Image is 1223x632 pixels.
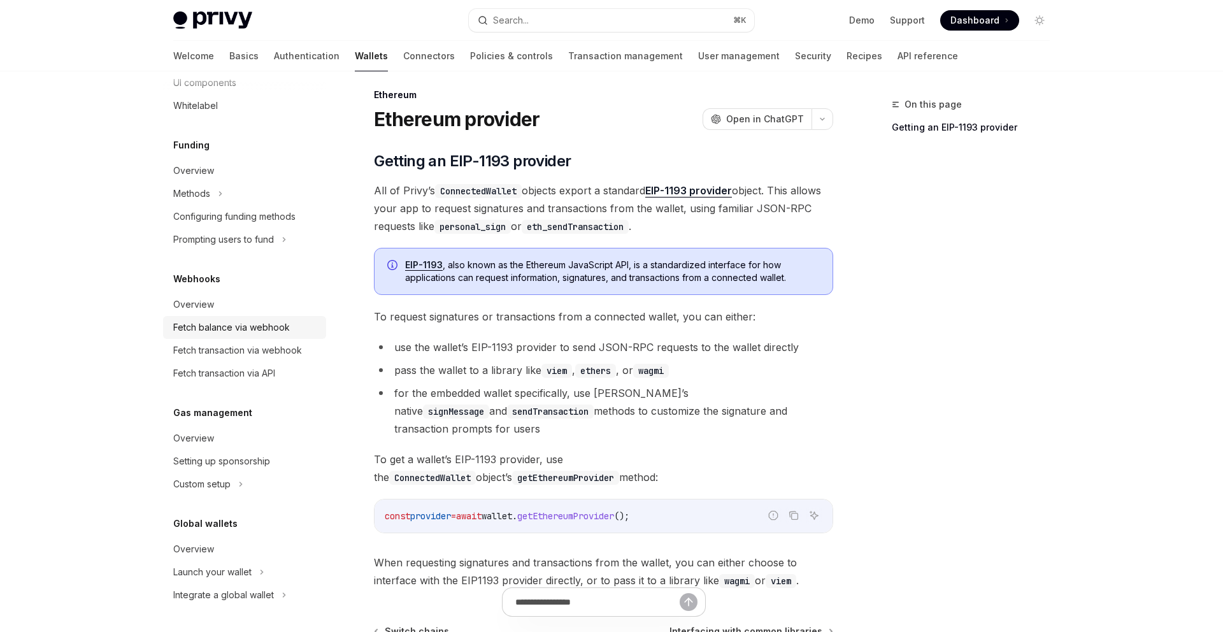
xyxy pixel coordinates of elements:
[892,117,1060,138] a: Getting an EIP-1193 provider
[405,259,443,271] a: EIP-1193
[405,259,820,284] span: , also known as the Ethereum JavaScript API, is a standardized interface for how applications can...
[163,205,326,228] a: Configuring funding methods
[512,471,619,485] code: getEthereumProvider
[385,510,410,522] span: const
[173,564,252,580] div: Launch your wallet
[1029,10,1050,31] button: Toggle dark mode
[469,9,754,32] button: Search...⌘K
[163,362,326,385] a: Fetch transaction via API
[795,41,831,71] a: Security
[173,343,302,358] div: Fetch transaction via webhook
[173,454,270,469] div: Setting up sponsorship
[719,574,755,588] code: wagmi
[163,94,326,117] a: Whitelabel
[374,308,833,326] span: To request signatures or transactions from a connected wallet, you can either:
[173,209,296,224] div: Configuring funding methods
[568,41,683,71] a: Transaction management
[703,108,812,130] button: Open in ChatGPT
[493,13,529,28] div: Search...
[765,507,782,524] button: Report incorrect code
[785,507,802,524] button: Copy the contents from the code block
[229,41,259,71] a: Basics
[374,450,833,486] span: To get a wallet’s EIP-1193 provider, use the object’s method:
[374,151,571,171] span: Getting an EIP-1193 provider
[950,14,999,27] span: Dashboard
[507,405,594,419] code: sendTransaction
[374,361,833,379] li: pass the wallet to a library like , , or
[482,510,512,522] span: wallet
[766,574,796,588] code: viem
[633,364,669,378] code: wagmi
[898,41,958,71] a: API reference
[847,41,882,71] a: Recipes
[890,14,925,27] a: Support
[173,405,252,420] h5: Gas management
[389,471,476,485] code: ConnectedWallet
[374,384,833,438] li: for the embedded wallet specifically, use [PERSON_NAME]’s native and methods to customize the sig...
[614,510,629,522] span: ();
[435,184,522,198] code: ConnectedWallet
[541,364,572,378] code: viem
[451,510,456,522] span: =
[387,260,400,273] svg: Info
[163,538,326,561] a: Overview
[726,113,804,126] span: Open in ChatGPT
[173,516,238,531] h5: Global wallets
[423,405,489,419] code: signMessage
[173,98,218,113] div: Whitelabel
[173,542,214,557] div: Overview
[680,593,697,611] button: Send message
[806,507,822,524] button: Ask AI
[905,97,962,112] span: On this page
[173,11,252,29] img: light logo
[163,293,326,316] a: Overview
[163,316,326,339] a: Fetch balance via webhook
[374,89,833,101] div: Ethereum
[274,41,340,71] a: Authentication
[575,364,616,378] code: ethers
[163,339,326,362] a: Fetch transaction via webhook
[374,108,540,131] h1: Ethereum provider
[173,297,214,312] div: Overview
[470,41,553,71] a: Policies & controls
[374,338,833,356] li: use the wallet’s EIP-1193 provider to send JSON-RPC requests to the wallet directly
[173,431,214,446] div: Overview
[403,41,455,71] a: Connectors
[698,41,780,71] a: User management
[173,41,214,71] a: Welcome
[163,159,326,182] a: Overview
[173,138,210,153] h5: Funding
[456,510,482,522] span: await
[173,587,274,603] div: Integrate a global wallet
[733,15,747,25] span: ⌘ K
[410,510,451,522] span: provider
[355,41,388,71] a: Wallets
[374,182,833,235] span: All of Privy’s objects export a standard object. This allows your app to request signatures and t...
[849,14,875,27] a: Demo
[434,220,511,234] code: personal_sign
[645,184,732,197] a: EIP-1193 provider
[374,554,833,589] span: When requesting signatures and transactions from the wallet, you can either choose to interface w...
[163,427,326,450] a: Overview
[173,232,274,247] div: Prompting users to fund
[173,320,290,335] div: Fetch balance via webhook
[173,186,210,201] div: Methods
[517,510,614,522] span: getEthereumProvider
[173,366,275,381] div: Fetch transaction via API
[522,220,629,234] code: eth_sendTransaction
[173,163,214,178] div: Overview
[173,271,220,287] h5: Webhooks
[173,477,231,492] div: Custom setup
[512,510,517,522] span: .
[163,450,326,473] a: Setting up sponsorship
[940,10,1019,31] a: Dashboard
